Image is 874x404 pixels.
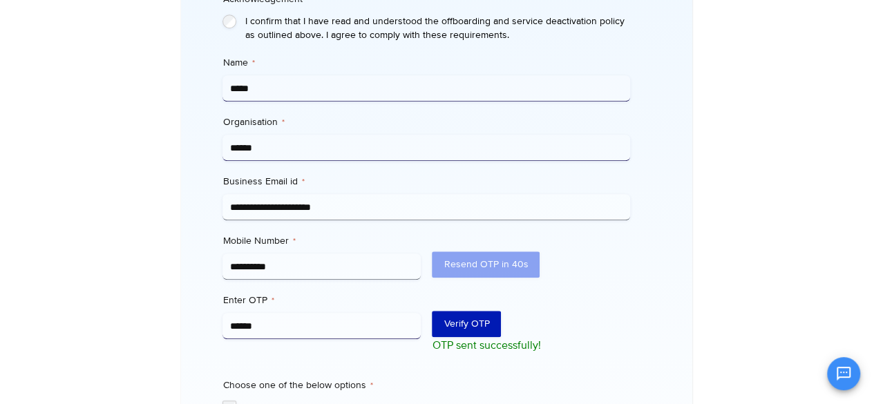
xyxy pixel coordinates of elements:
label: Enter OTP [222,294,421,307]
label: Name [222,56,630,70]
label: Mobile Number [222,234,421,248]
label: Organisation [222,115,630,129]
button: Resend OTP in 40s [432,251,540,278]
legend: Choose one of the below options [222,378,372,392]
label: I confirm that I have read and understood the offboarding and service deactivation policy as outl... [245,15,630,42]
button: Open chat [827,357,860,390]
p: OTP sent successfully! [432,337,630,354]
label: Business Email id [222,175,630,189]
button: Verify OTP [432,311,501,337]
